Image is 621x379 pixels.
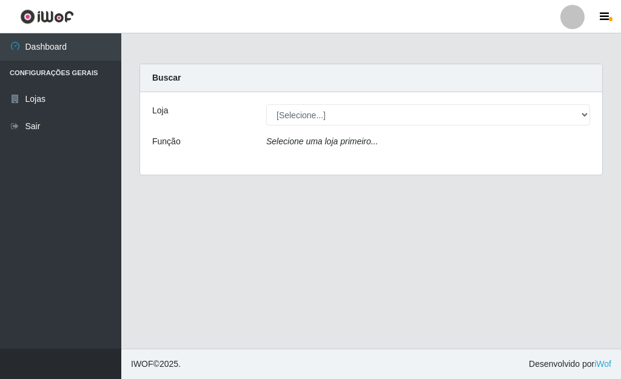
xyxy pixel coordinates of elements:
strong: Buscar [152,73,181,82]
i: Selecione uma loja primeiro... [266,136,378,146]
span: © 2025 . [131,358,181,371]
label: Loja [152,104,168,117]
span: IWOF [131,359,153,369]
span: Desenvolvido por [529,358,611,371]
img: CoreUI Logo [20,9,74,24]
a: iWof [594,359,611,369]
label: Função [152,135,181,148]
